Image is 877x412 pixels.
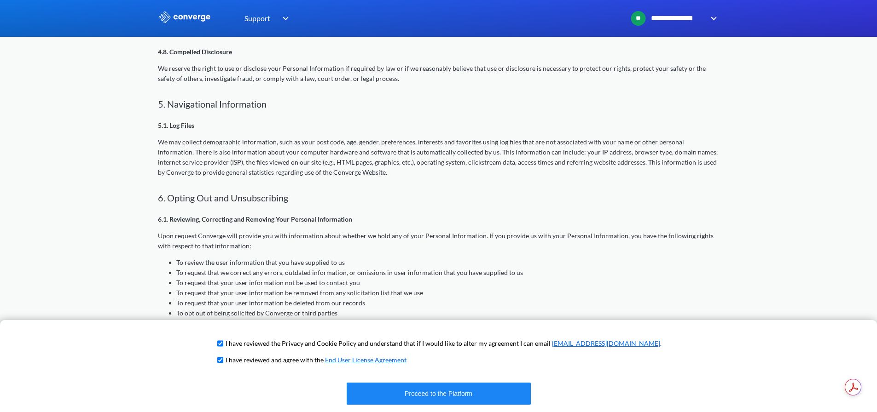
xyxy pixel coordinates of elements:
li: To request that your user information be removed from any solicitation list that we use [176,288,720,298]
li: To request that your user information not be used to contact you [176,278,720,288]
a: End User License Agreement [325,356,407,364]
p: 4.8. Compelled Disclosure [158,47,720,57]
span: Support [244,12,270,24]
p: We may collect demographic information, such as your post code, age, gender, preferences, interes... [158,137,720,177]
li: To request that your user information be deleted from our records [176,298,720,308]
p: 5.1. Log Files [158,120,720,131]
li: To review the user information that you have supplied to us [176,257,720,268]
h2: 6. Opting Out and Unsubscribing [158,192,720,203]
img: logo_ewhite.svg [158,11,211,23]
p: I have reviewed the Privacy and Cookie Policy and understand that if I would like to alter my agr... [226,338,662,349]
a: [EMAIL_ADDRESS][DOMAIN_NAME] [552,339,660,347]
p: We reserve the right to use or disclose your Personal Information if required by law or if we rea... [158,63,720,84]
img: downArrow.svg [705,13,720,24]
p: 6.1. Reviewing, Correcting and Removing Your Personal Information [158,214,720,224]
p: Upon request Converge will provide you with information about whether we hold any of your Persona... [158,231,720,251]
p: I have reviewed and agree with the [226,355,407,365]
button: Proceed to the Platform [347,383,531,405]
img: downArrow.svg [277,13,291,24]
li: To request that we correct any errors, outdated information, or omissions in user information tha... [176,268,720,278]
h2: 5. Navigational Information [158,98,720,109]
li: To opt out of being solicited by Converge or third parties [176,308,720,318]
